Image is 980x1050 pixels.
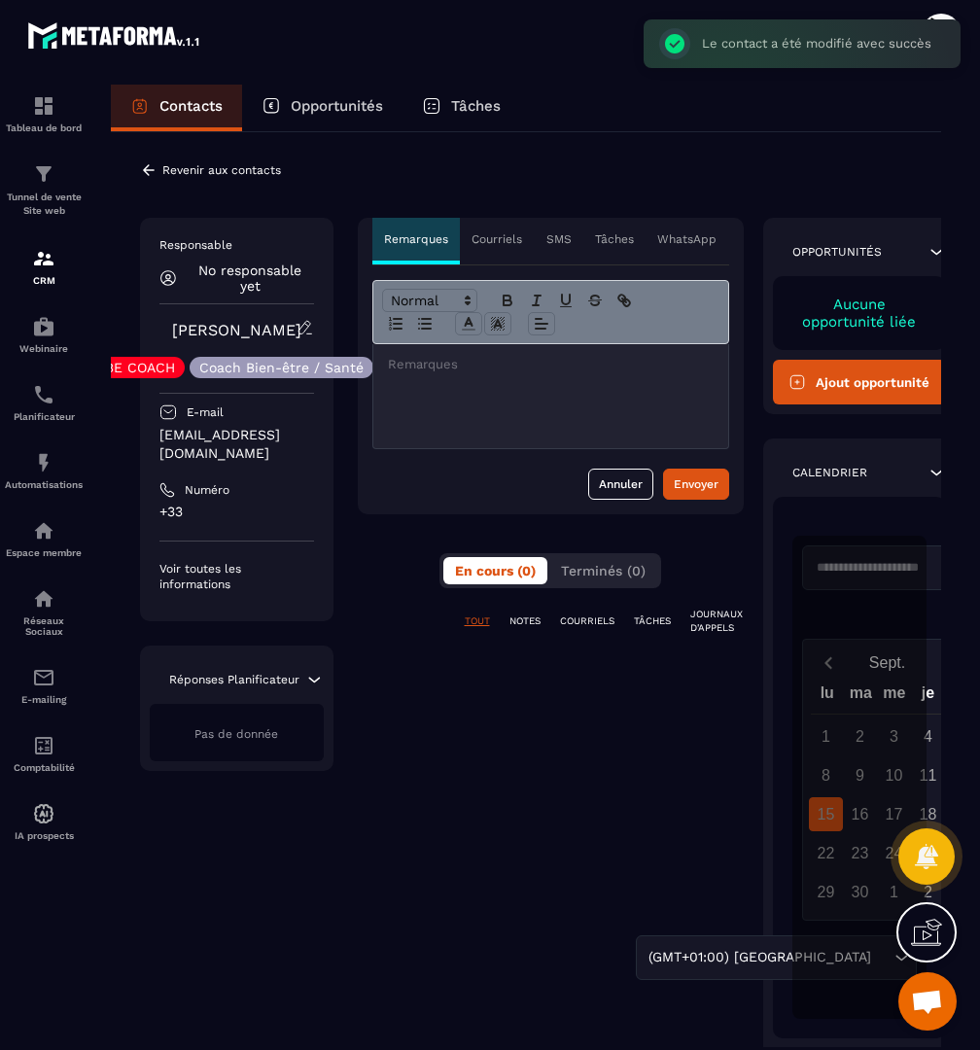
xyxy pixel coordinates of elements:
[5,437,83,505] a: automationsautomationsAutomatisations
[792,296,927,331] p: Aucune opportunité liée
[5,615,83,637] p: Réseaux Sociaux
[32,666,55,689] img: email
[5,300,83,368] a: automationsautomationsWebinaire
[27,17,202,52] img: logo
[443,557,547,584] button: En cours (0)
[911,758,945,792] div: 11
[595,231,634,247] p: Tâches
[291,97,383,115] p: Opportunités
[911,797,945,831] div: 18
[105,361,175,374] p: BE COACH
[561,563,646,578] span: Terminés (0)
[773,360,947,404] button: Ajout opportunité
[402,85,520,131] a: Tâches
[32,587,55,611] img: social-network
[792,465,867,480] p: Calendrier
[588,469,653,500] button: Annuler
[32,315,55,338] img: automations
[159,426,314,463] p: [EMAIL_ADDRESS][DOMAIN_NAME]
[898,972,957,1031] div: Ouvrir le chat
[5,719,83,787] a: accountantaccountantComptabilité
[32,383,55,406] img: scheduler
[172,321,301,339] a: [PERSON_NAME]
[911,680,945,714] div: je
[5,762,83,773] p: Comptabilité
[5,505,83,573] a: automationsautomationsEspace membre
[194,727,278,741] span: Pas de donnée
[5,651,83,719] a: emailemailE-mailing
[5,547,83,558] p: Espace membre
[111,85,242,131] a: Contacts
[549,557,657,584] button: Terminés (0)
[5,80,83,148] a: formationformationTableau de bord
[5,122,83,133] p: Tableau de bord
[546,231,572,247] p: SMS
[162,163,281,177] p: Revenir aux contacts
[5,694,83,705] p: E-mailing
[32,247,55,270] img: formation
[5,148,83,232] a: formationformationTunnel de vente Site web
[792,244,882,260] p: Opportunités
[455,563,536,578] span: En cours (0)
[663,469,729,500] button: Envoyer
[5,411,83,422] p: Planificateur
[509,614,541,628] p: NOTES
[185,482,229,498] p: Numéro
[159,237,314,253] p: Responsable
[32,802,55,825] img: automations
[159,503,314,521] p: +33
[451,97,501,115] p: Tâches
[32,734,55,757] img: accountant
[911,719,945,753] div: 4
[5,275,83,286] p: CRM
[32,451,55,474] img: automations
[690,608,743,635] p: JOURNAUX D'APPELS
[5,830,83,841] p: IA prospects
[384,231,448,247] p: Remarques
[472,231,522,247] p: Courriels
[5,368,83,437] a: schedulerschedulerPlanificateur
[674,474,718,494] div: Envoyer
[5,232,83,300] a: formationformationCRM
[169,672,299,687] p: Réponses Planificateur
[5,191,83,218] p: Tunnel de vente Site web
[636,935,917,980] div: Search for option
[187,262,314,294] p: No responsable yet
[199,361,364,374] p: Coach Bien-être / Santé
[32,162,55,186] img: formation
[242,85,402,131] a: Opportunités
[32,94,55,118] img: formation
[465,614,490,628] p: TOUT
[560,614,614,628] p: COURRIELS
[5,479,83,490] p: Automatisations
[159,561,314,592] p: Voir toutes les informations
[657,231,717,247] p: WhatsApp
[5,343,83,354] p: Webinaire
[644,947,875,968] span: (GMT+01:00) [GEOGRAPHIC_DATA]
[187,404,224,420] p: E-mail
[32,519,55,542] img: automations
[634,614,671,628] p: TÂCHES
[5,573,83,651] a: social-networksocial-networkRéseaux Sociaux
[159,97,223,115] p: Contacts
